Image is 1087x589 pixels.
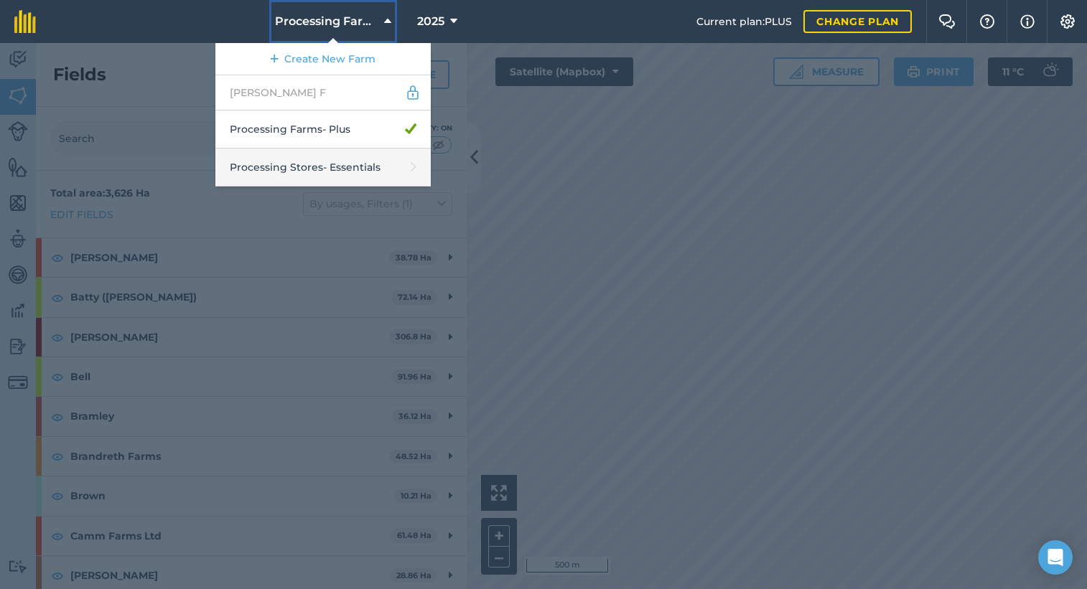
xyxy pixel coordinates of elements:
[1059,14,1076,29] img: A cog icon
[215,149,431,187] a: Processing Stores- Essentials
[417,13,444,30] span: 2025
[405,84,421,101] img: svg+xml;base64,PD94bWwgdmVyc2lvbj0iMS4wIiBlbmNvZGluZz0idXRmLTgiPz4KPCEtLSBHZW5lcmF0b3I6IEFkb2JlIE...
[14,10,36,33] img: fieldmargin Logo
[215,75,431,110] a: [PERSON_NAME] F
[938,14,956,29] img: Two speech bubbles overlapping with the left bubble in the forefront
[1038,540,1073,575] div: Open Intercom Messenger
[215,43,431,75] a: Create New Farm
[696,14,792,29] span: Current plan : PLUS
[215,110,431,149] a: Processing Farms- Plus
[1020,13,1035,30] img: svg+xml;base64,PHN2ZyB4bWxucz0iaHR0cDovL3d3dy53My5vcmcvMjAwMC9zdmciIHdpZHRoPSIxNyIgaGVpZ2h0PSIxNy...
[979,14,996,29] img: A question mark icon
[803,10,912,33] a: Change plan
[275,13,378,30] span: Processing Farms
